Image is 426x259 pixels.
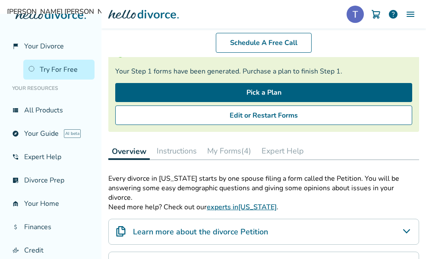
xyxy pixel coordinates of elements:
button: Overview [108,142,150,160]
a: phone_in_talkExpert Help [7,147,95,167]
button: Instructions [153,142,200,160]
a: Pick a Plan [115,83,412,102]
a: Schedule A Free Call [216,33,312,53]
span: AI beta [64,129,81,138]
div: Learn more about the divorce Petition [108,219,419,245]
p: Need more help? Check out our . [108,202,419,212]
a: view_listAll Products [7,100,95,120]
img: Learn more about the divorce Petition [116,226,126,237]
button: Edit or Restart Forms [115,106,412,125]
img: Cart [371,9,381,19]
span: finance_mode [12,247,19,254]
a: help [388,9,398,19]
span: flag_2 [12,43,19,50]
span: view_list [12,107,19,114]
img: Theresa Byrne [347,6,364,23]
p: Every divorce in [US_STATE] starts by one spouse filing a form called the Petition. You will be a... [108,174,419,202]
li: Your Resources [7,80,95,97]
span: [PERSON_NAME] [PERSON_NAME] [7,7,419,16]
span: garage_home [12,200,19,207]
span: Your Divorce [24,42,64,51]
a: attach_moneyFinances [7,217,95,237]
a: flag_2Your Divorce [7,36,95,56]
a: exploreYour GuideAI beta [7,124,95,144]
a: list_alt_checkDivorce Prep [7,170,95,190]
h4: Learn more about the divorce Petition [133,226,268,237]
div: Your Step 1 forms have been generated. Purchase a plan to finish Step 1. [115,67,412,76]
span: phone_in_talk [12,153,19,160]
img: Menu [405,9,416,19]
button: My Forms(4) [204,142,255,160]
span: attach_money [12,224,19,230]
iframe: Chat Widget [383,217,426,259]
a: Try For Free [23,60,95,80]
a: experts in[US_STATE] [207,202,277,212]
a: garage_homeYour Home [7,194,95,214]
span: list_alt_check [12,177,19,184]
span: explore [12,130,19,137]
button: Expert Help [258,142,307,160]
